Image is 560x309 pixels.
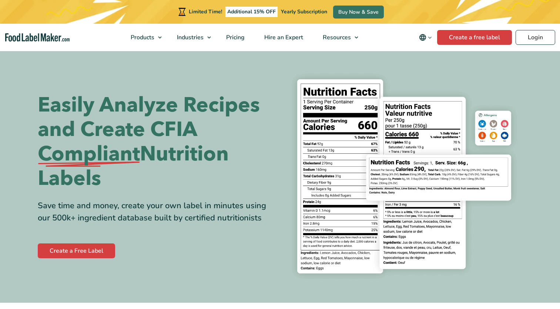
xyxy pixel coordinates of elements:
[414,30,437,45] button: Change language
[38,243,115,258] a: Create a Free Label
[121,24,165,51] a: Products
[175,33,204,41] span: Industries
[224,33,245,41] span: Pricing
[262,33,304,41] span: Hire an Expert
[38,142,140,166] span: Compliant
[321,33,352,41] span: Resources
[281,8,327,15] span: Yearly Subscription
[38,200,275,224] div: Save time and money, create your own label in minutes using our 500k+ ingredient database built b...
[437,30,512,45] a: Create a free label
[217,24,253,51] a: Pricing
[189,8,222,15] span: Limited Time!
[516,30,555,45] a: Login
[313,24,362,51] a: Resources
[38,93,275,191] h1: Easily Analyze Recipes and Create CFIA Nutrition Labels
[167,24,215,51] a: Industries
[225,7,278,17] span: Additional 15% OFF
[5,33,70,42] a: Food Label Maker homepage
[255,24,311,51] a: Hire an Expert
[333,6,384,19] a: Buy Now & Save
[128,33,155,41] span: Products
